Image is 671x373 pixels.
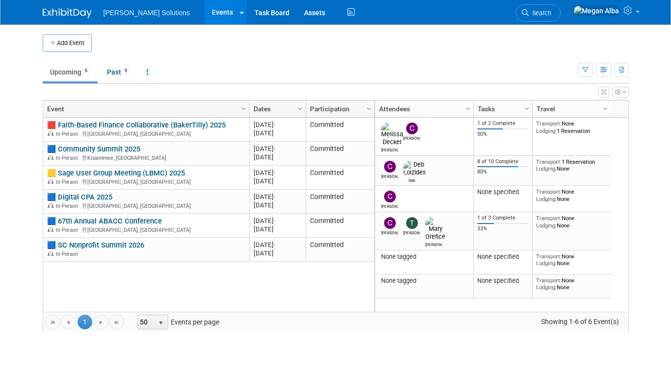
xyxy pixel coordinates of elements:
[403,134,420,141] div: Conner McClure
[477,169,528,175] div: 80%
[254,121,301,129] div: [DATE]
[56,203,81,209] span: In-Person
[82,67,90,75] span: 6
[48,251,53,256] img: In-Person Event
[47,145,140,153] a: 🟦 Community Summit 2025
[77,315,92,329] span: 1
[536,222,557,229] span: Lodging:
[464,105,472,113] span: Column Settings
[310,100,368,117] a: Participation
[425,241,442,247] div: Mary Orefice
[43,34,92,52] button: Add Event
[274,193,276,200] span: -
[274,121,276,128] span: -
[536,277,607,291] div: None None
[274,169,276,176] span: -
[536,215,607,229] div: None None
[477,215,528,222] div: 1 of 3 Complete
[536,188,562,195] span: Transport:
[573,5,619,16] img: Megan Alba
[363,100,374,115] a: Column Settings
[48,203,53,208] img: In-Person Event
[601,105,609,113] span: Column Settings
[109,315,124,329] a: Go to the last page
[56,227,81,233] span: In-Person
[56,251,81,257] span: In-Person
[254,217,301,225] div: [DATE]
[306,214,374,238] td: Committed
[403,229,420,235] div: Taylor Macdonald
[47,153,245,162] div: Kissimmee, [GEOGRAPHIC_DATA]
[47,201,245,210] div: [GEOGRAPHIC_DATA], [GEOGRAPHIC_DATA]
[521,100,532,115] a: Column Settings
[381,123,403,146] img: Melissa Decker
[254,225,301,233] div: [DATE]
[379,277,469,285] div: None tagged
[274,241,276,249] span: -
[403,161,426,176] img: Deb Loizides
[536,120,562,127] span: Transport:
[477,158,528,165] div: 8 of 10 Complete
[47,225,245,234] div: [GEOGRAPHIC_DATA], [GEOGRAPHIC_DATA]
[477,253,528,261] div: None specified
[403,176,420,183] div: Deb Loizides
[254,100,299,117] a: Dates
[254,249,301,257] div: [DATE]
[536,253,562,260] span: Transport:
[56,131,81,137] span: In-Person
[254,129,301,137] div: [DATE]
[254,241,301,249] div: [DATE]
[48,227,53,232] img: In-Person Event
[48,155,53,160] img: In-Person Event
[48,131,53,136] img: In-Person Event
[56,179,81,185] span: In-Person
[254,201,301,209] div: [DATE]
[306,190,374,214] td: Committed
[254,177,301,185] div: [DATE]
[306,238,374,262] td: Committed
[477,120,528,127] div: 1 of 2 Complete
[477,131,528,138] div: 50%
[94,315,108,329] a: Go to the next page
[384,161,396,173] img: Christopher Grady
[43,8,92,18] img: ExhibitDay
[125,315,229,329] span: Events per page
[532,315,628,328] span: Showing 1-6 of 6 Event(s)
[48,179,53,184] img: In-Person Event
[61,315,76,329] a: Go to the previous page
[379,100,467,117] a: Attendees
[536,277,562,284] span: Transport:
[47,217,162,225] a: 🟦 67th Annual ABACC Conference
[240,105,248,113] span: Column Settings
[306,118,374,142] td: Committed
[274,145,276,152] span: -
[536,158,607,173] div: 1 Reservation None
[384,217,396,229] img: Christopher Grady
[477,225,528,232] div: 33%
[56,155,81,161] span: In-Person
[306,142,374,166] td: Committed
[536,158,562,165] span: Transport:
[536,196,557,202] span: Lodging:
[47,129,245,138] div: [GEOGRAPHIC_DATA], [GEOGRAPHIC_DATA]
[274,217,276,224] span: -
[47,241,144,249] a: 🟦 SC Nonprofit Summit 2026
[536,253,607,267] div: None None
[296,105,304,113] span: Column Settings
[43,63,98,81] a: Upcoming6
[477,188,528,196] div: None specified
[103,9,190,17] span: [PERSON_NAME] Solutions
[463,100,473,115] a: Column Settings
[536,165,557,172] span: Lodging:
[537,100,604,117] a: Travel
[97,319,105,326] span: Go to the next page
[47,100,243,117] a: Event
[47,177,245,186] div: [GEOGRAPHIC_DATA], [GEOGRAPHIC_DATA]
[306,166,374,190] td: Committed
[122,67,130,75] span: 9
[254,169,301,177] div: [DATE]
[138,315,155,329] span: 50
[100,63,137,81] a: Past9
[529,9,551,17] span: Search
[406,123,418,134] img: Conner McClure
